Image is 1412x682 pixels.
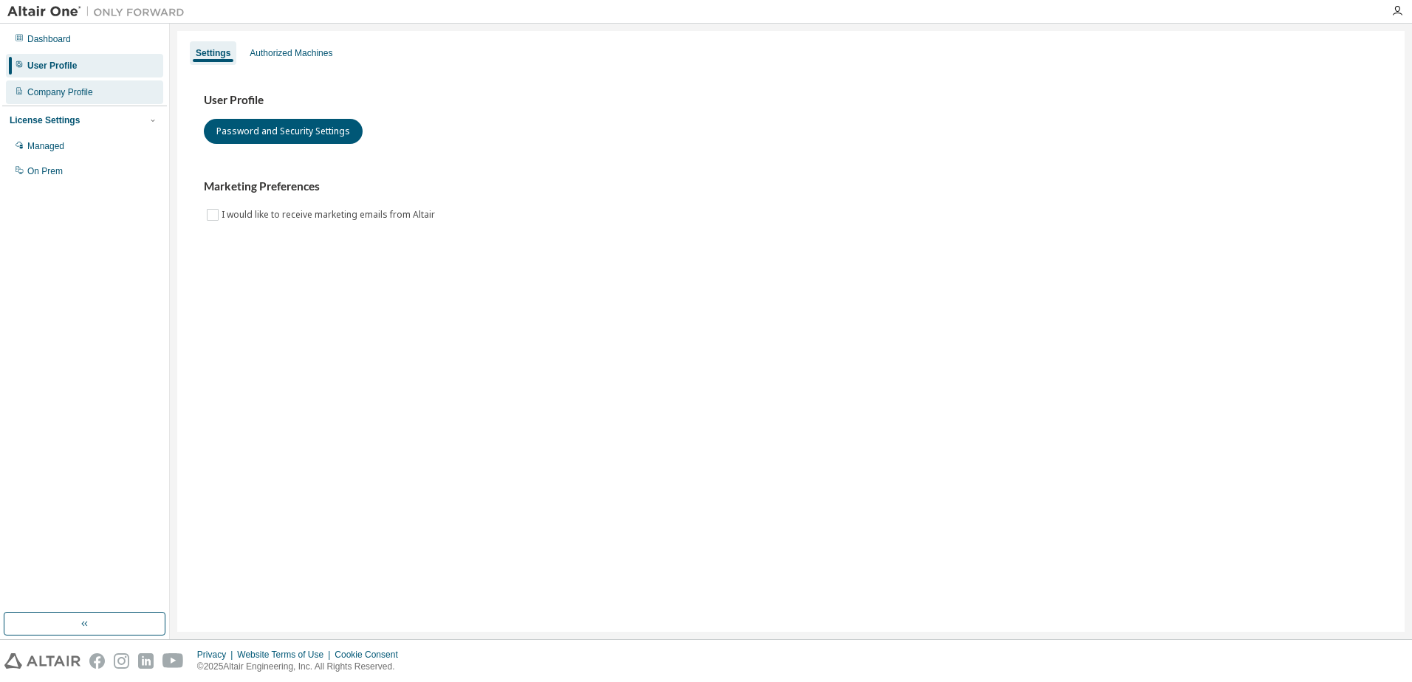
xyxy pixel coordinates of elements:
h3: User Profile [204,93,1378,108]
div: Managed [27,140,64,152]
h3: Marketing Preferences [204,179,1378,194]
div: Authorized Machines [250,47,332,59]
img: altair_logo.svg [4,653,80,669]
img: Altair One [7,4,192,19]
img: linkedin.svg [138,653,154,669]
div: Settings [196,47,230,59]
label: I would like to receive marketing emails from Altair [222,206,438,224]
img: youtube.svg [162,653,184,669]
button: Password and Security Settings [204,119,363,144]
div: Company Profile [27,86,93,98]
div: Dashboard [27,33,71,45]
div: License Settings [10,114,80,126]
div: Cookie Consent [335,649,406,661]
div: User Profile [27,60,77,72]
div: Privacy [197,649,237,661]
p: © 2025 Altair Engineering, Inc. All Rights Reserved. [197,661,407,673]
img: instagram.svg [114,653,129,669]
img: facebook.svg [89,653,105,669]
div: Website Terms of Use [237,649,335,661]
div: On Prem [27,165,63,177]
